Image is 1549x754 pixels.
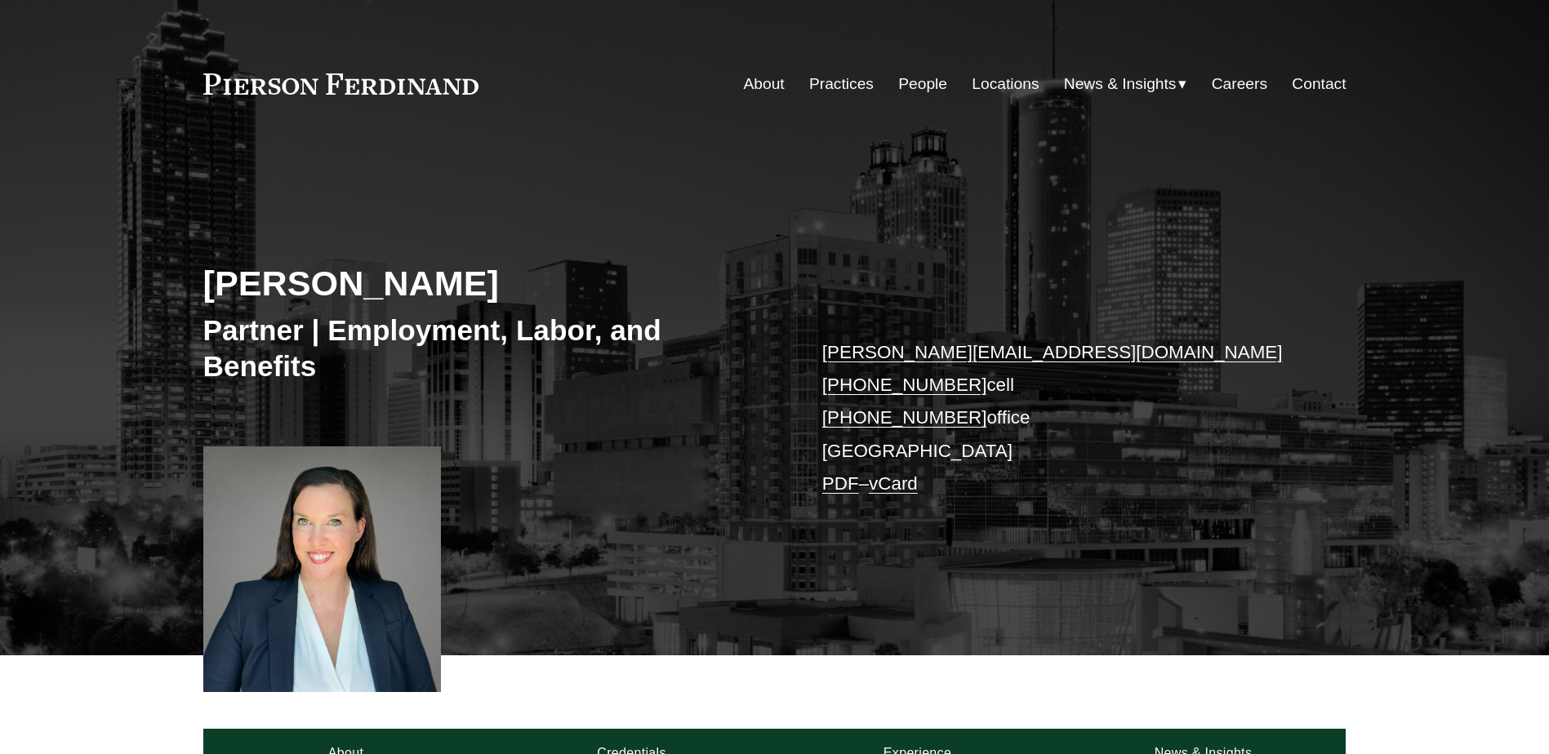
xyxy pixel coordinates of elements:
[1064,69,1187,100] a: folder dropdown
[822,342,1283,362] a: [PERSON_NAME][EMAIL_ADDRESS][DOMAIN_NAME]
[809,69,874,100] a: Practices
[898,69,947,100] a: People
[822,375,987,395] a: [PHONE_NUMBER]
[822,473,859,494] a: PDF
[1064,70,1177,99] span: News & Insights
[822,407,987,428] a: [PHONE_NUMBER]
[744,69,785,100] a: About
[203,313,775,384] h3: Partner | Employment, Labor, and Benefits
[1212,69,1267,100] a: Careers
[1292,69,1346,100] a: Contact
[972,69,1039,100] a: Locations
[869,473,918,494] a: vCard
[822,336,1298,501] p: cell office [GEOGRAPHIC_DATA] –
[203,262,775,304] h2: [PERSON_NAME]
